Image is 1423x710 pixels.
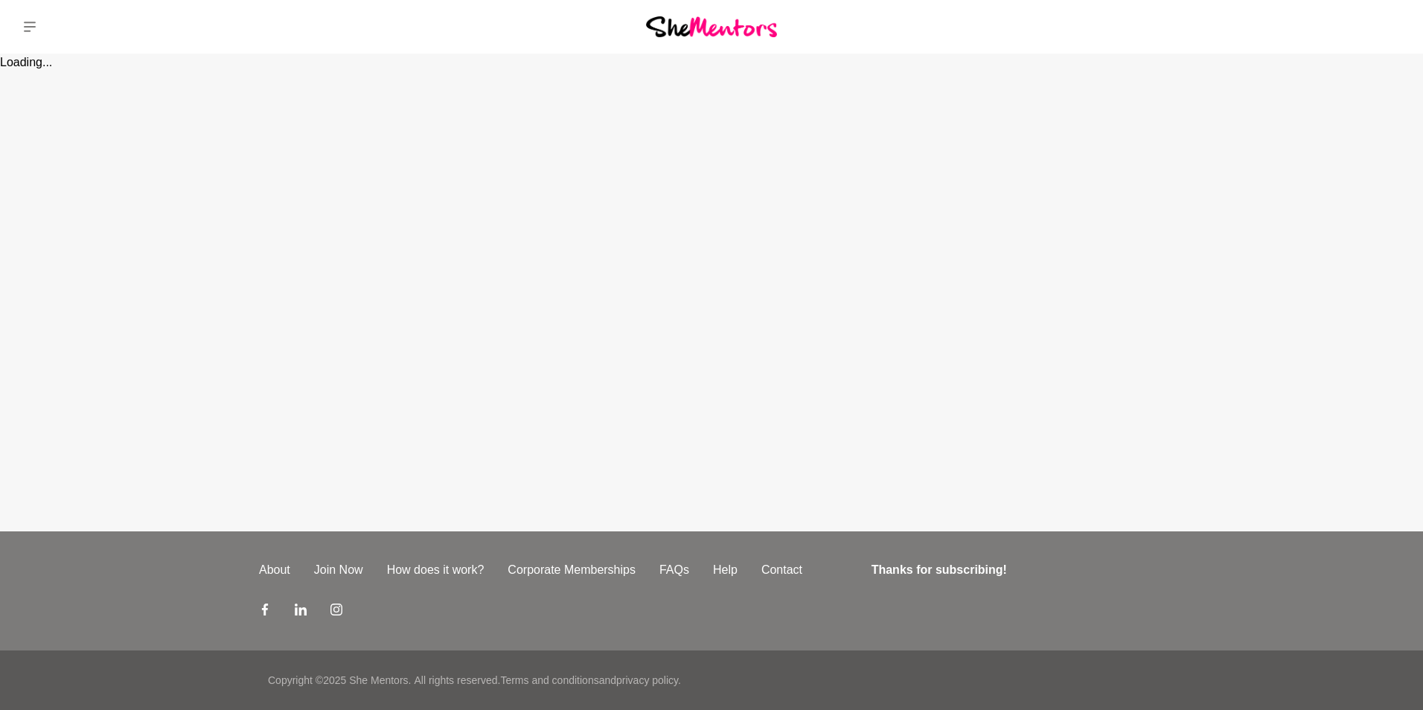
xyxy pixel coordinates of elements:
p: All rights reserved. and . [414,673,680,688]
a: privacy policy [616,674,678,686]
a: Contact [749,561,814,579]
img: She Mentors Logo [646,16,777,36]
a: Corporate Memberships [496,561,647,579]
a: About [247,561,302,579]
a: Instagram [330,603,342,621]
a: Join Now [302,561,375,579]
h4: Thanks for subscribing! [872,561,1155,579]
a: FAQs [647,561,701,579]
a: Facebook [259,603,271,621]
a: How does it work? [375,561,496,579]
a: Terms and conditions [500,674,598,686]
a: Diana Philip [1369,9,1405,45]
a: Help [701,561,749,579]
p: Copyright © 2025 She Mentors . [268,673,411,688]
a: LinkedIn [295,603,307,621]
